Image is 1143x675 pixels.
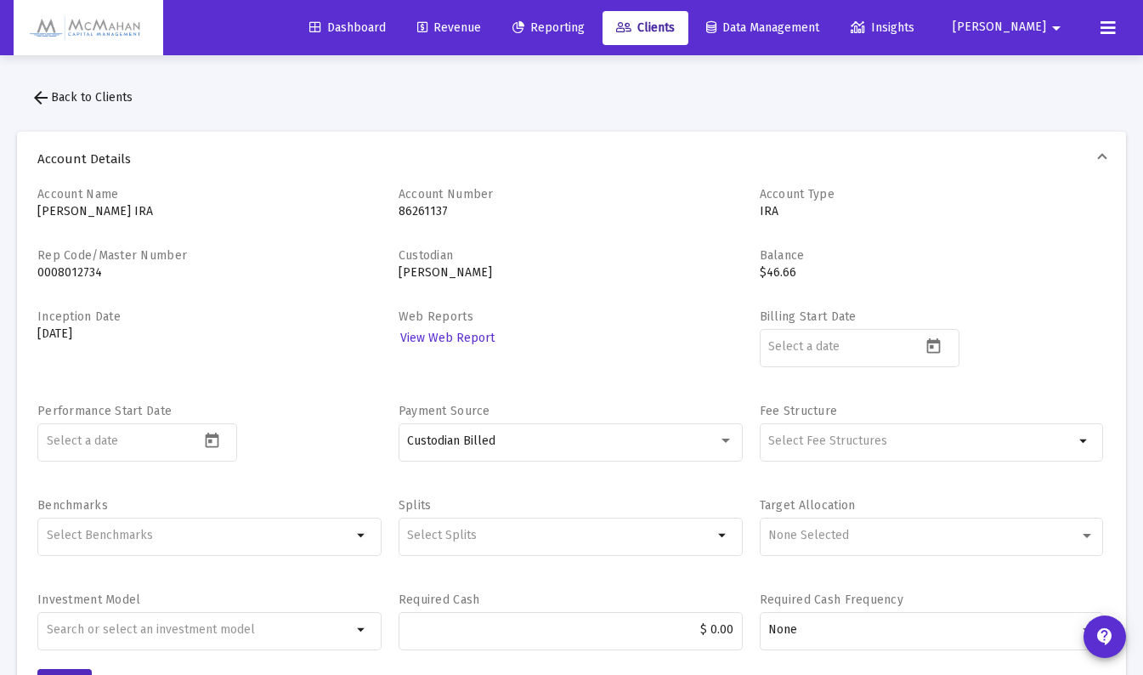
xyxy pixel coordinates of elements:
label: Required Cash [399,593,480,607]
mat-icon: arrow_drop_down [1046,11,1067,45]
mat-icon: arrow_back [31,88,51,108]
mat-chip-list: Selection [47,525,353,546]
span: Custodian Billed [407,434,495,448]
input: Select a date [768,340,921,354]
p: $46.66 [760,264,1104,281]
label: Billing Start Date [760,309,857,324]
label: Performance Start Date [37,404,172,418]
p: 0008012734 [37,264,382,281]
span: Reporting [512,20,585,35]
mat-icon: contact_support [1095,627,1115,647]
label: Splits [399,498,432,513]
label: Payment Source [399,404,490,418]
label: Custodian [399,248,454,263]
mat-expansion-panel-header: Account Details [17,132,1126,186]
label: Target Allocation [760,498,856,513]
a: Clients [603,11,688,45]
a: Dashboard [296,11,399,45]
label: Account Number [399,187,494,201]
a: Data Management [693,11,833,45]
label: Balance [760,248,805,263]
input: undefined [47,623,353,637]
button: Back to Clients [17,81,146,115]
mat-icon: arrow_drop_down [713,525,733,546]
input: Select Splits [407,529,713,542]
p: 86261137 [399,203,743,220]
p: [PERSON_NAME] [399,264,743,281]
p: [PERSON_NAME] IRA [37,203,382,220]
button: Open calendar [921,333,946,358]
p: [DATE] [37,326,382,343]
input: Select Benchmarks [47,529,353,542]
span: Clients [616,20,675,35]
mat-chip-list: Selection [768,431,1074,451]
p: IRA [760,203,1104,220]
mat-icon: arrow_drop_down [352,525,372,546]
span: Account Details [37,150,1099,167]
a: Reporting [499,11,598,45]
mat-chip-list: Selection [407,525,713,546]
img: Dashboard [26,11,150,45]
input: Select Fee Structures [768,434,1074,448]
label: Benchmarks [37,498,108,513]
button: [PERSON_NAME] [932,10,1087,44]
mat-icon: arrow_drop_down [1074,431,1095,451]
label: Rep Code/Master Number [37,248,187,263]
span: Data Management [706,20,819,35]
label: Fee Structure [760,404,838,418]
span: Revenue [417,20,481,35]
a: Insights [837,11,928,45]
label: Web Reports [399,309,473,324]
label: Inception Date [37,309,121,324]
span: View Web Report [400,331,495,345]
label: Required Cash Frequency [760,593,903,607]
input: Select a date [47,434,200,448]
label: Investment Model [37,593,140,607]
span: Dashboard [309,20,386,35]
button: Open calendar [200,428,224,452]
span: None Selected [768,528,849,542]
span: Insights [851,20,914,35]
a: View Web Report [399,326,496,350]
a: Revenue [404,11,495,45]
mat-icon: arrow_drop_down [352,620,372,640]
input: $2000.00 [407,623,733,637]
label: Account Type [760,187,835,201]
label: Account Name [37,187,118,201]
span: Back to Clients [31,90,133,105]
span: None [768,622,797,637]
span: [PERSON_NAME] [953,20,1046,35]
